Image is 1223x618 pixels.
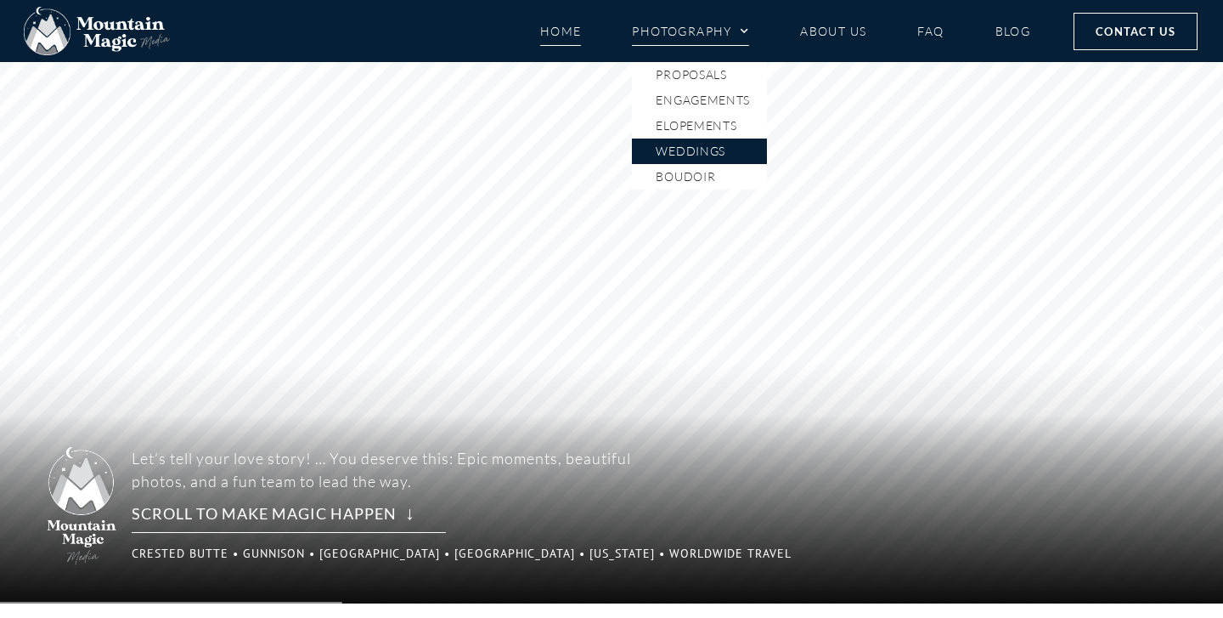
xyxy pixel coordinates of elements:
[540,16,1031,46] nav: Menu
[132,541,653,565] p: Crested Butte • Gunnison • [GEOGRAPHIC_DATA] • [GEOGRAPHIC_DATA] • [US_STATE] • Worldwide Travel
[42,444,121,569] img: Mountain Magic Media photography logo Crested Butte Photographer
[800,16,866,46] a: About Us
[540,16,582,46] a: Home
[1096,22,1175,41] span: Contact Us
[632,62,767,190] ul: Photography
[632,113,767,139] a: Elopements
[24,7,170,56] img: Mountain Magic Media photography logo Crested Butte Photographer
[632,62,767,88] a: Proposals
[1074,13,1198,50] a: Contact Us
[132,447,631,493] p: Let’s tell your love story! … You deserve this: Epic moments, beautiful photos, and a fun team to...
[132,503,446,533] rs-layer: Scroll to make magic happen
[917,16,944,46] a: FAQ
[405,497,414,520] span: ↓
[632,139,767,164] a: Weddings
[632,164,767,190] a: Boudoir
[632,16,749,46] a: Photography
[632,88,767,113] a: Engagements
[995,16,1031,46] a: Blog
